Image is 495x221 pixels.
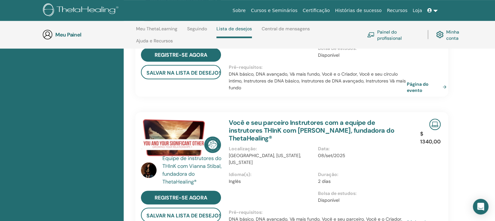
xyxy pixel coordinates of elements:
[410,5,425,17] a: Loja
[377,29,402,41] font: Painel do profissional
[141,119,221,157] img: Você e seus instrutores parceiros
[337,171,338,177] font: :
[43,3,121,18] img: logo.png
[355,45,357,51] font: :
[229,209,261,215] font: Pré-requisitos
[407,81,429,93] font: Página do evento
[384,5,410,17] a: Recursos
[229,71,406,91] font: DNA básico, DNA avançado, Vá mais fundo, Você e o Criador, Você e seu círculo íntimo, Instrutores...
[262,26,310,32] font: Central de mensagens
[251,8,297,13] font: Cursos e Seminários
[229,153,301,165] font: [GEOGRAPHIC_DATA], [US_STATE], [US_STATE]
[318,178,331,184] font: 2 dias
[318,45,355,51] font: Bolsa de estudos
[229,64,261,70] font: Pré-requisitos
[146,69,222,76] font: salvar na lista de desejos
[155,194,207,201] font: registre-se agora
[232,8,245,13] font: Sobre
[420,130,441,145] font: $ 1340,00
[136,26,177,37] a: Meu ThetaLearning
[303,8,330,13] font: Certificação
[162,155,223,186] a: Equipe de instrutores do THInK com Vianna Stibal, fundadora do ThetaHealing®
[261,209,263,215] font: :
[429,119,441,130] img: Seminário Online ao Vivo
[318,190,355,196] font: Bolsa de estudos
[216,26,252,32] font: Lista de desejos
[42,29,53,40] img: generic-user-icon.jpg
[367,27,420,42] a: Painel do profissional
[250,171,252,177] font: :
[162,155,222,169] font: Equipe de instrutores do THInK com Vianna Stibal,
[261,64,263,70] font: :
[248,5,300,17] a: Cursos e Seminários
[262,26,310,37] a: Central de mensagens
[141,65,221,79] button: salvar na lista de desejos
[436,29,444,40] img: cog.svg
[229,178,241,184] font: Inglês
[436,27,471,42] a: Minha conta
[335,8,381,13] font: Histórias de sucesso
[187,26,207,37] a: Seguindo
[141,191,221,204] a: registre-se agora
[55,31,81,38] font: Meu Painel
[229,146,256,152] font: Localização
[256,146,257,152] font: :
[318,146,328,152] font: Data
[300,5,332,17] a: Certificação
[136,26,177,32] font: Meu ThetaLearning
[407,81,449,93] a: Página do evento
[355,190,357,196] font: :
[318,153,345,158] font: 08/set/2025
[146,212,222,219] font: salvar na lista de desejos
[387,8,407,13] font: Recursos
[136,38,173,49] a: Ajuda e Recursos
[155,52,207,58] font: registre-se agora
[473,199,488,214] div: Abra o Intercom Messenger
[230,5,248,17] a: Sobre
[136,38,173,44] font: Ajuda e Recursos
[141,48,221,62] a: registre-se agora
[328,146,330,152] font: :
[318,171,337,177] font: Duração
[446,29,459,41] font: Minha conta
[318,52,339,58] font: Disponível
[187,26,207,32] font: Seguindo
[162,170,197,185] font: fundadora do ThetaHealing®
[367,32,375,37] img: chalkboard-teacher.svg
[229,171,250,177] font: Idioma(s)
[216,26,252,38] a: Lista de desejos
[332,5,384,17] a: Histórias de sucesso
[413,8,422,13] font: Loja
[141,162,157,178] img: default.jpg
[229,118,394,142] a: Você e seu parceiro Instrutores com a equipe de instrutores THInK com [PERSON_NAME], fundadora do...
[318,197,339,203] font: Disponível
